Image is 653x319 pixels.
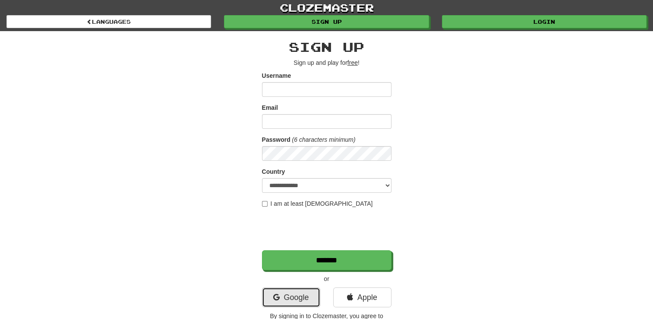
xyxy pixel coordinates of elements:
[262,135,290,144] label: Password
[347,59,358,66] u: free
[262,71,291,80] label: Username
[262,103,278,112] label: Email
[333,287,391,307] a: Apple
[262,199,373,208] label: I am at least [DEMOGRAPHIC_DATA]
[262,58,391,67] p: Sign up and play for !
[6,15,211,28] a: Languages
[262,167,285,176] label: Country
[262,287,320,307] a: Google
[224,15,429,28] a: Sign up
[292,136,356,143] em: (6 characters minimum)
[262,201,268,207] input: I am at least [DEMOGRAPHIC_DATA]
[262,274,391,283] p: or
[262,212,393,246] iframe: reCAPTCHA
[262,40,391,54] h2: Sign up
[442,15,647,28] a: Login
